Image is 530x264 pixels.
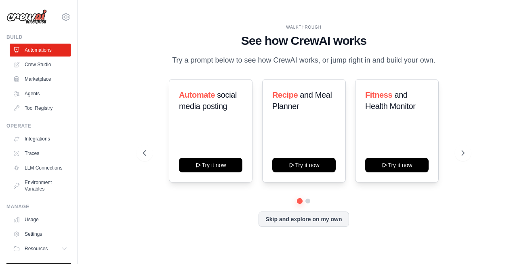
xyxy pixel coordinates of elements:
span: Automate [179,90,215,99]
button: Resources [10,242,71,255]
img: Logo [6,9,47,25]
a: Marketplace [10,73,71,86]
div: Operate [6,123,71,129]
a: Traces [10,147,71,160]
a: Settings [10,228,71,241]
span: Recipe [272,90,298,99]
span: social media posting [179,90,237,111]
div: Manage [6,203,71,210]
a: Integrations [10,132,71,145]
a: Agents [10,87,71,100]
span: Resources [25,245,48,252]
a: Usage [10,213,71,226]
a: Automations [10,44,71,57]
a: Crew Studio [10,58,71,71]
button: Try it now [272,158,336,172]
button: Try it now [179,158,242,172]
span: Fitness [365,90,392,99]
button: Try it now [365,158,429,172]
div: WALKTHROUGH [143,24,465,30]
a: Tool Registry [10,102,71,115]
p: Try a prompt below to see how CrewAI works, or jump right in and build your own. [168,54,440,66]
h1: See how CrewAI works [143,34,465,48]
a: LLM Connections [10,161,71,174]
button: Skip and explore on my own [259,212,349,227]
div: Build [6,34,71,40]
a: Environment Variables [10,176,71,195]
span: and Meal Planner [272,90,332,111]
